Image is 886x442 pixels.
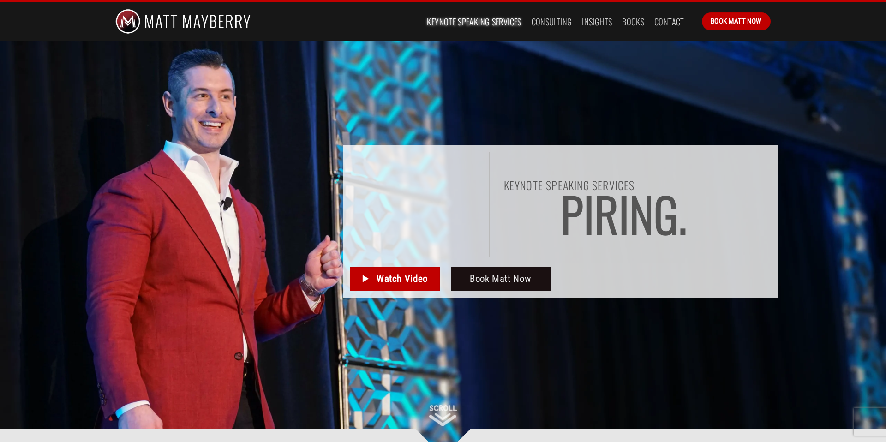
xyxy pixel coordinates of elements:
[532,13,572,30] a: Consulting
[429,405,457,426] img: Scroll Down
[470,271,531,287] span: Book Matt Now
[622,13,644,30] a: Books
[377,271,428,287] span: Watch Video
[427,13,521,30] a: Keynote Speaking Services
[350,267,440,291] a: Watch Video
[451,267,551,291] a: Book Matt Now
[654,13,684,30] a: Contact
[711,16,762,27] span: Book Matt Now
[115,2,251,41] img: Matt Mayberry
[702,12,771,30] a: Book Matt Now
[582,13,612,30] a: Insights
